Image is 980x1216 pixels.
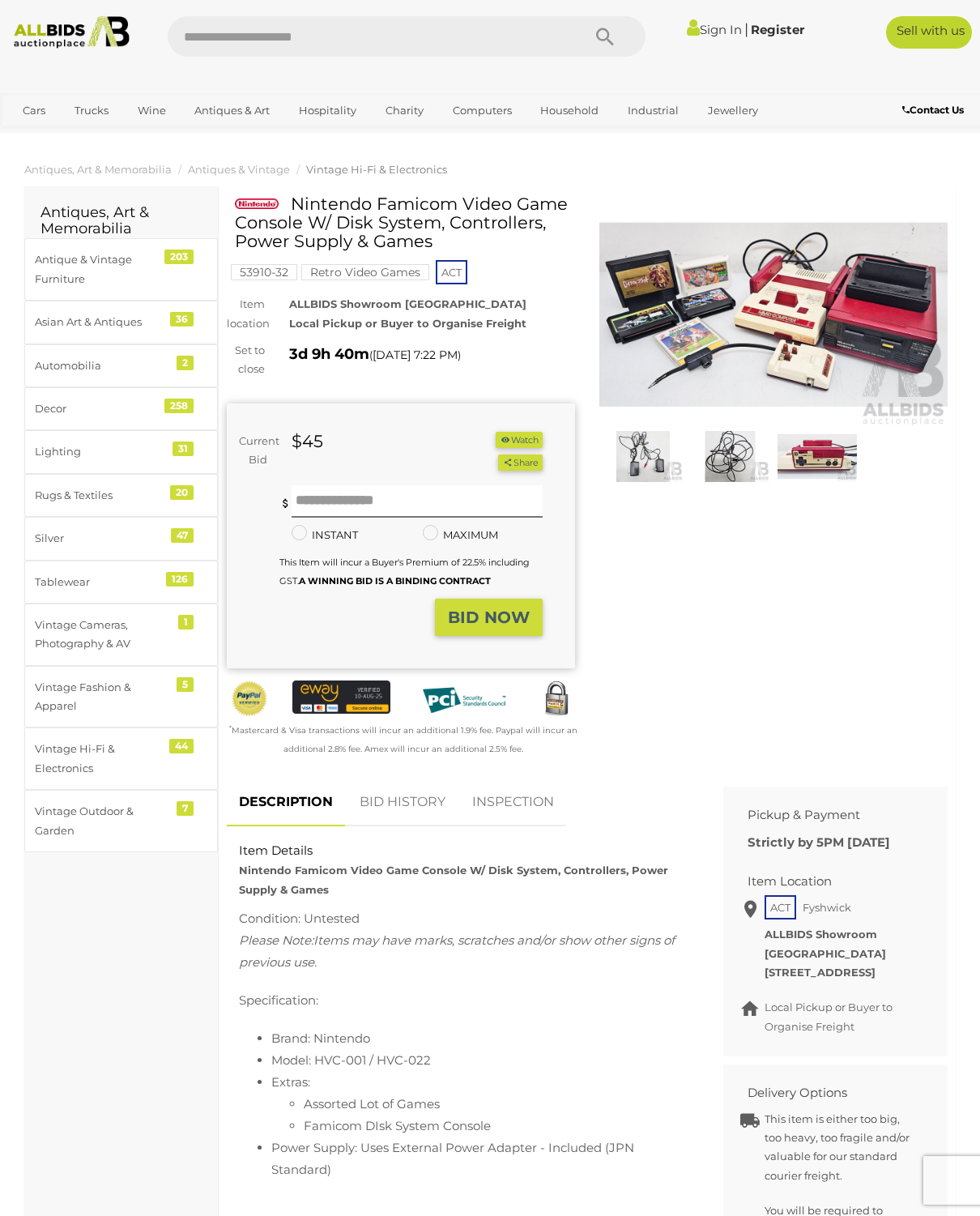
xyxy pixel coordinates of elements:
div: 47 [171,528,194,543]
div: Vintage Hi-Fi & Electronics [35,740,168,778]
li: Assorted Lot of Games [304,1093,687,1115]
strong: ALLBIDS Showroom [GEOGRAPHIC_DATA] [289,297,526,310]
img: Allbids.com.au [7,16,136,49]
a: Cars [12,97,56,124]
label: INSTANT [292,526,358,544]
a: Household [530,97,609,124]
a: Register [751,22,804,37]
b: Contact Us [902,104,964,116]
div: 44 [169,739,194,753]
span: ACT [436,260,467,284]
a: Vintage Hi-Fi & Electronics 44 [24,727,218,790]
strong: ALLBIDS Showroom [GEOGRAPHIC_DATA] [765,928,886,959]
span: | [744,20,748,38]
img: Official PayPal Seal [231,681,268,716]
div: Rugs & Textiles [35,486,168,505]
strong: Nintendo Famicom Video Game Console W/ Disk System, Controllers, Power Supply & Games [239,864,668,895]
mark: Retro Video Games [301,264,429,280]
a: Antiques & Art [184,97,280,124]
strong: 3d 9h 40m [289,345,369,363]
div: Item location [215,295,277,333]
a: Vintage Cameras, Photography & AV 1 [24,604,218,666]
small: This Item will incur a Buyer's Premium of 22.5% including GST. [279,557,530,587]
a: Rugs & Textiles 20 [24,474,218,517]
a: Silver 47 [24,517,218,560]
li: Power Supply: Uses External Power Adapter - Included (JPN Standard) [271,1137,687,1180]
strong: [STREET_ADDRESS] [765,966,876,979]
a: Antique & Vintage Furniture 203 [24,238,218,301]
a: Retro Video Games [301,266,429,279]
span: Local Pickup or Buyer to Organise Freight [765,1001,893,1032]
button: BID NOW [435,599,543,637]
a: Antiques, Art & Memorabilia [24,163,172,176]
strong: $45 [292,431,323,451]
li: Extras: [271,1071,687,1137]
a: Vintage Hi-Fi & Electronics [306,163,447,176]
b: A WINNING BID IS A BINDING CONTRACT [299,575,491,587]
h2: Item Details [239,844,687,858]
div: 258 [164,399,194,413]
a: Sell with us [886,16,972,49]
div: 7 [177,801,194,816]
img: PCI DSS compliant [415,681,513,720]
div: Decor [35,399,168,418]
a: [GEOGRAPHIC_DATA] [134,124,271,151]
h2: Antiques, Art & Memorabilia [40,205,202,237]
div: 203 [164,250,194,264]
div: 5 [177,677,194,692]
a: DESCRIPTION [227,779,345,826]
a: Trucks [64,97,119,124]
p: Specification: [239,989,687,1011]
a: Lighting 31 [24,430,218,473]
a: Sports [72,124,126,151]
small: Mastercard & Visa transactions will incur an additional 1.9% fee. Paypal will incur an additional... [229,725,577,754]
label: MAXIMUM [423,526,498,544]
div: 2 [177,356,194,370]
button: Watch [496,432,543,449]
a: Antiques & Vintage [188,163,290,176]
p: This item is either too big, too heavy, too fragile and/or valuable for our standard courier frei... [765,1110,911,1186]
li: Model: HVC-001 / HVC-022 [271,1049,687,1071]
b: Strictly by 5PM [DATE] [748,834,890,850]
div: Set to close [215,341,277,379]
button: Share [498,454,543,471]
a: Industrial [617,97,689,124]
li: Brand: Nintendo [271,1027,687,1049]
div: Vintage Fashion & Apparel [35,678,168,716]
a: Tablewear 126 [24,561,218,604]
div: 20 [170,485,194,500]
a: Charity [375,97,434,124]
a: Contact Us [902,101,968,119]
a: 53910-32 [231,266,297,279]
h2: Item Location [748,875,899,889]
img: eWAY Payment Gateway [292,681,391,714]
div: Antique & Vintage Furniture [35,250,168,288]
span: Please Note: [239,932,313,948]
a: BID HISTORY [347,779,458,826]
a: Jewellery [697,97,769,124]
strong: Local Pickup or Buyer to Organise Freight [289,317,526,330]
a: Asian Art & Antiques 36 [24,301,218,343]
img: Secured by Rapid SSL [538,681,575,718]
div: 36 [170,312,194,326]
div: 126 [166,572,194,587]
a: Vintage Fashion & Apparel 5 [24,666,218,728]
div: Automobilia [35,356,168,375]
h2: Pickup & Payment [748,809,899,822]
div: Silver [35,529,168,548]
div: Vintage Outdoor & Garden [35,802,168,840]
img: Nintendo Famicom Video Game Console W/ Disk System, Controllers, Power Supply & Games [235,198,279,209]
span: [DATE] 7:22 PM [373,348,458,362]
a: Wine [127,97,177,124]
img: Nintendo Famicom Video Game Console W/ Disk System, Controllers, Power Supply & Games [603,431,683,482]
li: Famicom DIsk System Console [304,1115,687,1137]
strong: BID NOW [448,608,530,627]
mark: 53910-32 [231,264,297,280]
div: Vintage Cameras, Photography & AV [35,616,168,654]
span: Fyshwick [799,897,855,918]
span: ( ) [369,348,461,361]
img: Nintendo Famicom Video Game Console W/ Disk System, Controllers, Power Supply & Games [599,203,948,427]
